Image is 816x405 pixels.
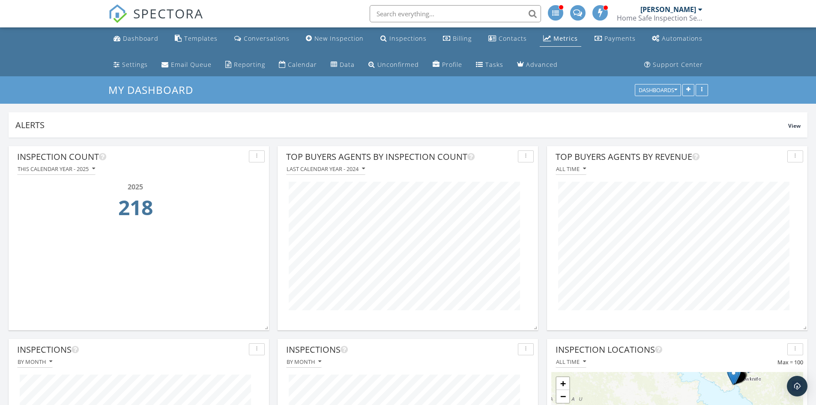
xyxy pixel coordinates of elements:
[302,31,367,47] a: New Inspection
[653,60,703,69] div: Support Center
[556,377,569,390] a: Zoom in
[635,84,681,96] button: Dashboards
[640,5,696,14] div: [PERSON_NAME]
[327,57,358,73] a: Data
[184,34,218,42] div: Templates
[591,31,639,47] a: Payments
[514,57,561,73] a: Advanced
[231,31,293,47] a: Conversations
[439,31,475,47] a: Billing
[553,34,578,42] div: Metrics
[639,87,677,93] div: Dashboards
[662,34,702,42] div: Automations
[17,356,53,368] button: By month
[540,31,581,47] a: Metrics
[340,60,355,69] div: Data
[108,83,200,97] a: My Dashboard
[777,359,803,366] span: Max = 100
[110,57,151,73] a: Settings
[370,5,541,22] input: Search everything...
[472,57,507,73] a: Tasks
[556,356,586,368] button: All time
[123,34,158,42] div: Dashboard
[377,31,430,47] a: Inspections
[314,34,364,42] div: New Inspection
[556,163,586,175] button: All time
[234,60,265,69] div: Reporting
[499,34,527,42] div: Contacts
[442,60,462,69] div: Profile
[133,4,203,22] span: SPECTORA
[556,150,784,163] div: Top Buyers Agents by Revenue
[18,359,52,365] div: By month
[244,34,290,42] div: Conversations
[556,359,586,365] div: All time
[556,343,784,356] div: Inspection Locations
[429,57,466,73] a: Company Profile
[389,34,427,42] div: Inspections
[526,60,558,69] div: Advanced
[108,12,203,30] a: SPECTORA
[288,60,317,69] div: Calendar
[286,356,322,368] button: By month
[222,57,269,73] a: Reporting
[20,192,251,228] td: 218
[287,166,365,172] div: Last calendar year - 2024
[787,376,807,396] div: Open Intercom Messenger
[17,163,96,175] button: This calendar year - 2025
[485,31,530,47] a: Contacts
[649,31,706,47] a: Automations (Advanced)
[110,31,162,47] a: Dashboard
[171,60,212,69] div: Email Queue
[556,390,569,403] a: Zoom out
[158,57,215,73] a: Email Queue
[171,31,221,47] a: Templates
[453,34,472,42] div: Billing
[108,4,127,23] img: The Best Home Inspection Software - Spectora
[485,60,503,69] div: Tasks
[788,122,801,129] span: View
[287,359,321,365] div: By month
[286,163,365,175] button: Last calendar year - 2024
[286,343,514,356] div: Inspections
[365,57,422,73] a: Unconfirmed
[17,150,245,163] div: Inspection Count
[18,166,95,172] div: This calendar year - 2025
[17,343,245,356] div: Inspections
[286,150,514,163] div: Top Buyers Agents by Inspection Count
[617,14,702,22] div: Home Safe Inspection Services
[604,34,636,42] div: Payments
[641,57,706,73] a: Support Center
[556,166,586,172] div: All time
[122,60,148,69] div: Settings
[20,182,251,192] div: 2025
[275,57,320,73] a: Calendar
[377,60,419,69] div: Unconfirmed
[15,119,788,131] div: Alerts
